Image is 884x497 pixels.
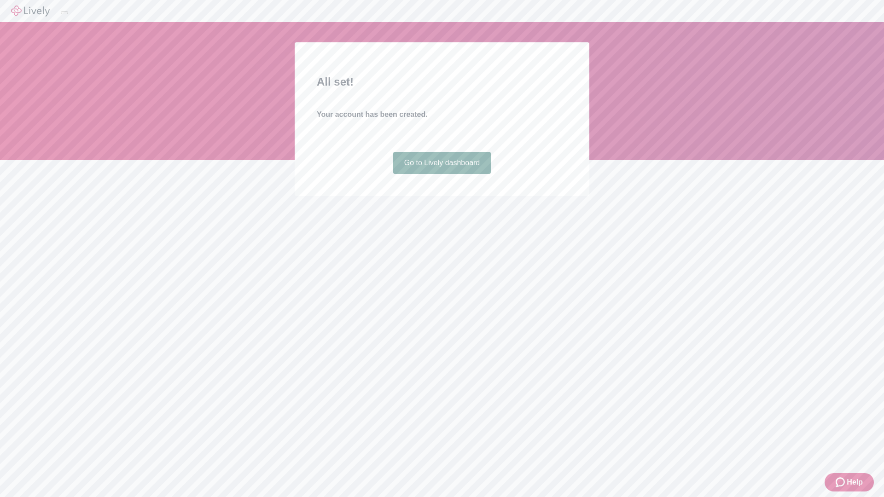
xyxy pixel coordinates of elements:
[393,152,491,174] a: Go to Lively dashboard
[825,473,874,491] button: Zendesk support iconHelp
[836,477,847,488] svg: Zendesk support icon
[847,477,863,488] span: Help
[317,74,567,90] h2: All set!
[61,12,68,14] button: Log out
[11,6,50,17] img: Lively
[317,109,567,120] h4: Your account has been created.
